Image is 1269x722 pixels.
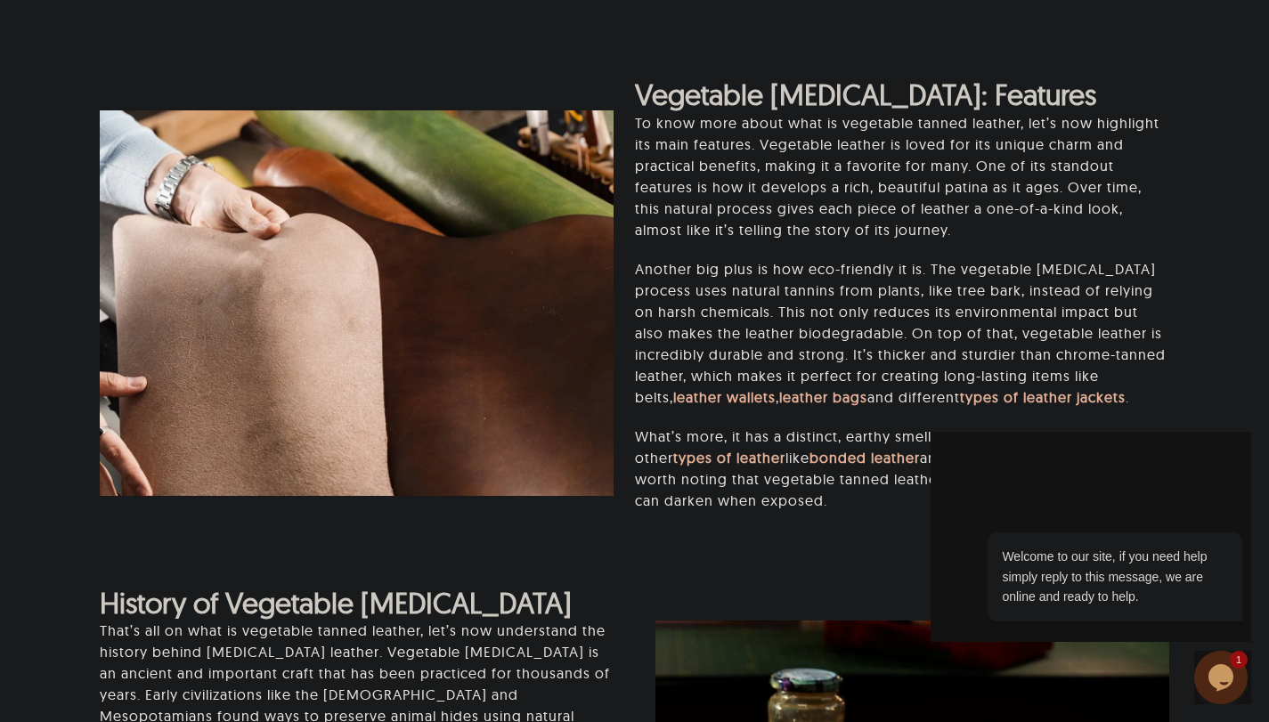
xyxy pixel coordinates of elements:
iframe: chat widget [1194,651,1251,704]
a: bonded leather [809,449,920,466]
a: leather wallets [673,388,776,406]
strong: History of Vegetable [MEDICAL_DATA] [100,585,572,621]
strong: Vegetable [MEDICAL_DATA]: Features [635,77,1096,112]
a: leather bags [779,388,867,406]
iframe: chat widget [931,432,1251,642]
a: types of leather jackets [960,388,1126,406]
p: To know more about what is vegetable tanned leather, let’s now highlight its main features. Veget... [635,112,1170,240]
p: What’s more, it has a distinct, earthy smell that sets it apart from other like and . That said, ... [635,426,1170,511]
a: types of leather [673,449,785,466]
p: Another big plus is how eco-friendly it is. The vegetable [MEDICAL_DATA] process uses natural tan... [635,258,1170,408]
img: Vegetable tanned leather and its features [100,110,614,496]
